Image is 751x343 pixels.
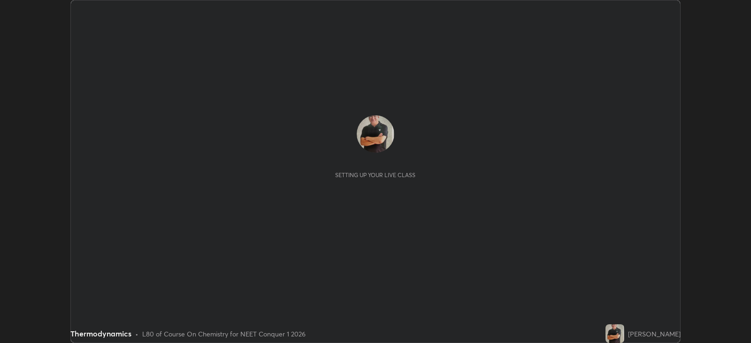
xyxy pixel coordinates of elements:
div: L80 of Course On Chemistry for NEET Conquer 1 2026 [142,329,306,339]
div: Setting up your live class [335,171,415,179]
div: • [135,329,138,339]
img: e6ef48b7254d46eb90a707ca23a8ca9d.jpg [605,324,624,343]
div: [PERSON_NAME] [628,329,681,339]
div: Thermodynamics [70,328,131,339]
img: e6ef48b7254d46eb90a707ca23a8ca9d.jpg [357,115,394,153]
